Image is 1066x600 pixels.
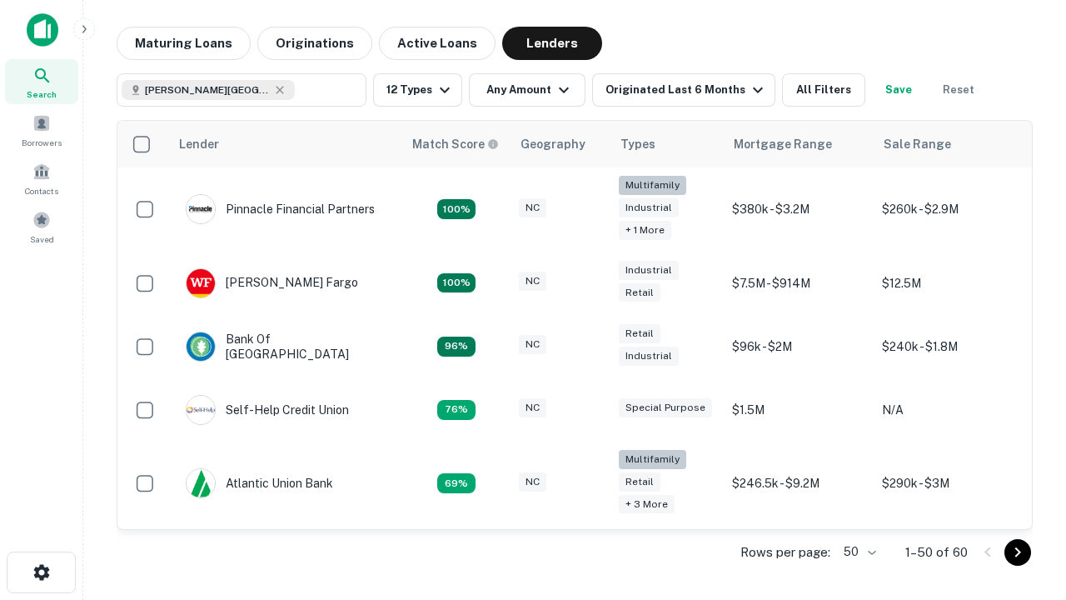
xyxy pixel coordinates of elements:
div: Industrial [619,261,679,280]
div: [PERSON_NAME] Fargo [186,268,358,298]
div: + 1 more [619,221,671,240]
div: Matching Properties: 11, hasApolloMatch: undefined [437,400,476,420]
button: Reset [932,73,985,107]
button: Lenders [502,27,602,60]
td: $12.5M [874,252,1024,315]
div: Matching Properties: 10, hasApolloMatch: undefined [437,473,476,493]
button: Originations [257,27,372,60]
div: Geography [521,134,585,154]
button: Save your search to get updates of matches that match your search criteria. [872,73,925,107]
img: picture [187,332,215,361]
th: Mortgage Range [724,121,874,167]
td: $7.5M - $914M [724,252,874,315]
a: Saved [5,204,78,249]
div: Capitalize uses an advanced AI algorithm to match your search with the best lender. The match sco... [412,135,499,153]
div: Types [620,134,655,154]
div: Atlantic Union Bank [186,468,333,498]
img: picture [187,396,215,424]
div: 50 [837,540,879,564]
p: Rows per page: [740,542,830,562]
td: N/A [874,378,1024,442]
div: + 3 more [619,495,675,514]
th: Sale Range [874,121,1024,167]
div: Retail [619,472,660,492]
span: [PERSON_NAME][GEOGRAPHIC_DATA], [GEOGRAPHIC_DATA] [145,82,270,97]
td: $246.5k - $9.2M [724,442,874,526]
th: Geography [511,121,610,167]
div: Retail [619,324,660,343]
div: Industrial [619,198,679,217]
div: Sale Range [884,134,951,154]
td: $380k - $3.2M [724,167,874,252]
button: Maturing Loans [117,27,251,60]
button: Originated Last 6 Months [592,73,775,107]
th: Types [610,121,724,167]
td: $240k - $1.8M [874,315,1024,378]
div: NC [519,398,546,417]
p: 1–50 of 60 [905,542,968,562]
a: Borrowers [5,107,78,152]
a: Search [5,59,78,104]
img: picture [187,269,215,297]
div: NC [519,272,546,291]
span: Borrowers [22,136,62,149]
span: Search [27,87,57,101]
td: $260k - $2.9M [874,167,1024,252]
div: Pinnacle Financial Partners [186,194,375,224]
div: NC [519,335,546,354]
div: Mortgage Range [734,134,832,154]
img: picture [187,195,215,223]
img: picture [187,469,215,497]
div: Multifamily [619,176,686,195]
button: Go to next page [1004,539,1031,566]
th: Capitalize uses an advanced AI algorithm to match your search with the best lender. The match sco... [402,121,511,167]
span: Contacts [25,184,58,197]
th: Lender [169,121,402,167]
iframe: Chat Widget [983,467,1066,547]
td: $1.5M [724,378,874,442]
div: Multifamily [619,450,686,469]
div: Retail [619,283,660,302]
div: Industrial [619,347,679,366]
img: capitalize-icon.png [27,13,58,47]
div: NC [519,198,546,217]
div: Originated Last 6 Months [605,80,768,100]
div: Matching Properties: 14, hasApolloMatch: undefined [437,337,476,357]
button: All Filters [782,73,865,107]
div: Bank Of [GEOGRAPHIC_DATA] [186,332,386,362]
div: Matching Properties: 15, hasApolloMatch: undefined [437,273,476,293]
button: Active Loans [379,27,496,60]
td: $96k - $2M [724,315,874,378]
div: Matching Properties: 26, hasApolloMatch: undefined [437,199,476,219]
div: Self-help Credit Union [186,395,349,425]
button: Any Amount [469,73,585,107]
td: $290k - $3M [874,442,1024,526]
h6: Match Score [412,135,496,153]
div: Lender [179,134,219,154]
span: Saved [30,232,54,246]
div: NC [519,472,546,492]
div: Special Purpose [619,398,712,417]
button: 12 Types [373,73,462,107]
a: Contacts [5,156,78,201]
